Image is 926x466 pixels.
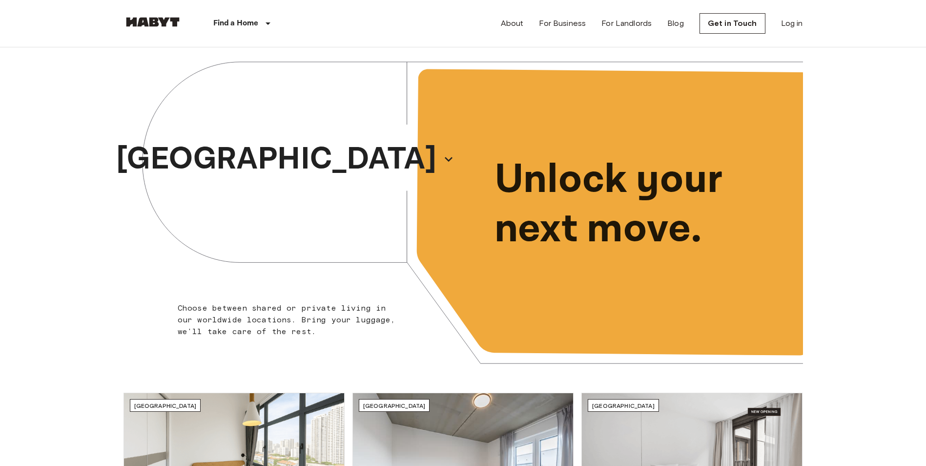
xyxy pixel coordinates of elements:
p: Unlock your next move. [494,155,787,254]
span: [GEOGRAPHIC_DATA] [134,402,197,409]
a: About [501,18,524,29]
button: [GEOGRAPHIC_DATA] [112,133,458,186]
span: [GEOGRAPHIC_DATA] [592,402,655,409]
a: For Business [539,18,586,29]
p: Find a Home [213,18,259,29]
a: Blog [667,18,684,29]
span: [GEOGRAPHIC_DATA] [363,402,426,409]
img: Habyt [123,17,182,27]
a: For Landlords [601,18,652,29]
a: Get in Touch [700,13,765,34]
p: [GEOGRAPHIC_DATA] [116,136,436,183]
a: Log in [781,18,803,29]
p: Choose between shared or private living in our worldwide locations. Bring your luggage, we'll tak... [178,302,402,338]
